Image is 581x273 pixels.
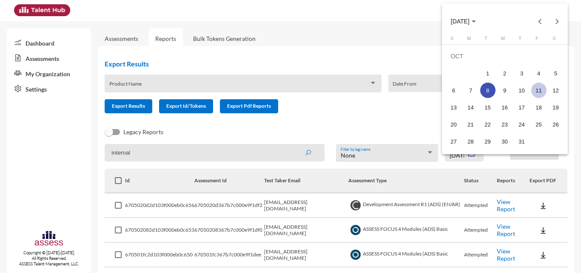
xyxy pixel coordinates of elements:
[531,13,548,30] button: Previous month
[531,83,547,98] div: 11
[480,66,496,81] div: 1
[514,100,530,115] div: 17
[530,116,547,133] td: October 25, 2024
[497,66,513,81] div: 2
[548,117,564,132] div: 26
[548,100,564,115] div: 19
[445,36,462,44] th: Sunday
[548,83,564,98] div: 12
[548,13,565,30] button: Next month
[496,82,513,99] td: October 9, 2024
[514,134,530,149] div: 31
[496,99,513,116] td: October 16, 2024
[463,83,478,98] div: 7
[497,83,513,98] div: 9
[531,66,547,81] div: 4
[497,117,513,132] div: 23
[444,13,483,30] button: Choose month and year
[547,99,564,116] td: October 19, 2024
[479,99,496,116] td: October 15, 2024
[513,65,530,82] td: October 3, 2024
[446,83,461,98] div: 6
[463,134,478,149] div: 28
[445,133,462,150] td: October 27, 2024
[514,66,530,81] div: 3
[547,65,564,82] td: October 5, 2024
[531,117,547,132] div: 25
[548,66,564,81] div: 5
[497,100,513,115] div: 16
[531,100,547,115] div: 18
[496,36,513,44] th: Wednesday
[513,133,530,150] td: October 31, 2024
[479,116,496,133] td: October 22, 2024
[530,36,547,44] th: Friday
[479,82,496,99] td: October 8, 2024
[480,83,496,98] div: 8
[530,65,547,82] td: October 4, 2024
[451,18,470,25] span: [DATE]
[496,116,513,133] td: October 23, 2024
[513,116,530,133] td: October 24, 2024
[445,99,462,116] td: October 13, 2024
[497,134,513,149] div: 30
[446,100,461,115] div: 13
[513,82,530,99] td: October 10, 2024
[445,48,564,65] td: OCT
[479,36,496,44] th: Tuesday
[530,82,547,99] td: October 11, 2024
[530,99,547,116] td: October 18, 2024
[445,82,462,99] td: October 6, 2024
[479,133,496,150] td: October 29, 2024
[496,65,513,82] td: October 2, 2024
[479,65,496,82] td: October 1, 2024
[462,99,479,116] td: October 14, 2024
[445,116,462,133] td: October 20, 2024
[446,134,461,149] div: 27
[513,99,530,116] td: October 17, 2024
[462,82,479,99] td: October 7, 2024
[462,133,479,150] td: October 28, 2024
[547,116,564,133] td: October 26, 2024
[462,116,479,133] td: October 21, 2024
[547,82,564,99] td: October 12, 2024
[462,36,479,44] th: Monday
[513,36,530,44] th: Thursday
[496,133,513,150] td: October 30, 2024
[514,117,530,132] div: 24
[480,117,496,132] div: 22
[463,100,478,115] div: 14
[480,134,496,149] div: 29
[446,117,461,132] div: 20
[463,117,478,132] div: 21
[514,83,530,98] div: 10
[480,100,496,115] div: 15
[547,36,564,44] th: Saturday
